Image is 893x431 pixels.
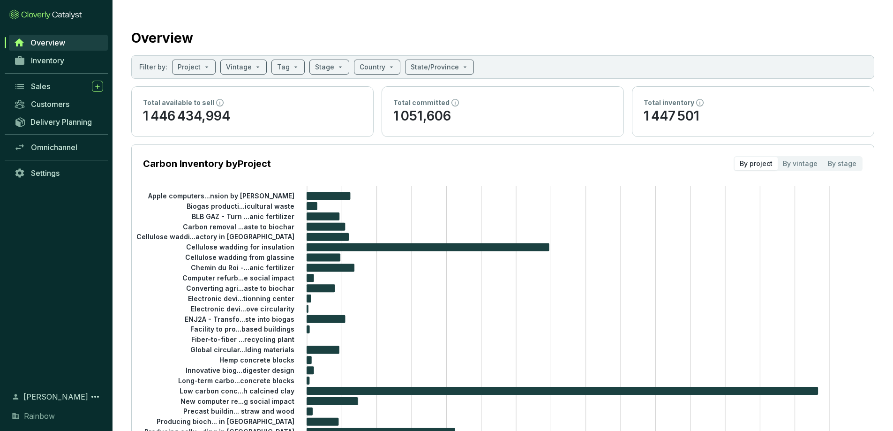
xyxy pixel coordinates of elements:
[183,407,294,415] tspan: Precast buildin... straw and wood
[185,315,294,323] tspan: ENJ2A - Transfo...ste into biogas
[136,233,294,241] tspan: Cellulose waddi...actory in [GEOGRAPHIC_DATA]
[31,56,64,65] span: Inventory
[180,387,294,395] tspan: Low carbon conc...h calcined clay
[9,53,108,68] a: Inventory
[9,114,108,129] a: Delivery Planning
[187,202,294,210] tspan: Biogas producti...icultural waste
[9,35,108,51] a: Overview
[9,96,108,112] a: Customers
[143,98,214,107] p: Total available to sell
[778,157,823,170] div: By vintage
[9,139,108,155] a: Omnichannel
[31,143,77,152] span: Omnichannel
[186,284,294,292] tspan: Converting agri...aste to biochar
[30,117,92,127] span: Delivery Planning
[9,165,108,181] a: Settings
[644,107,863,125] p: 1 447 501
[734,156,863,171] div: segmented control
[190,325,294,333] tspan: Facility to pro...based buildings
[30,38,65,47] span: Overview
[148,192,294,200] tspan: Apple computers...nsion by [PERSON_NAME]
[823,157,862,170] div: By stage
[9,78,108,94] a: Sales
[191,264,294,272] tspan: Chemin du Roi -...anic fertilizer
[31,99,69,109] span: Customers
[191,304,294,312] tspan: Electronic devi...ove circularity
[735,157,778,170] div: By project
[393,107,612,125] p: 1 051,606
[182,274,294,282] tspan: Computer refurb...e social impact
[24,410,55,422] span: Rainbow
[157,417,294,425] tspan: Producing bioch... in [GEOGRAPHIC_DATA]
[178,377,294,385] tspan: Long-term carbo...concrete blocks
[131,28,193,48] h2: Overview
[190,346,294,354] tspan: Global circular...lding materials
[219,356,294,364] tspan: Hemp concrete blocks
[186,243,294,251] tspan: Cellulose wadding for insulation
[180,397,294,405] tspan: New computer re...g social impact
[23,391,88,402] span: [PERSON_NAME]
[139,62,167,72] p: Filter by:
[143,157,271,170] p: Carbon Inventory by Project
[188,295,294,302] tspan: Electronic devi...tionning center
[186,366,294,374] tspan: Innovative biog...digester design
[191,335,294,343] tspan: Fiber-to-fiber ...recycling plant
[192,212,294,220] tspan: BLB GAZ - Turn ...anic fertilizer
[143,107,362,125] p: 1 446 434,994
[183,222,294,230] tspan: Carbon removal ...aste to biochar
[31,82,50,91] span: Sales
[393,98,450,107] p: Total committed
[644,98,694,107] p: Total inventory
[31,168,60,178] span: Settings
[185,253,294,261] tspan: Cellulose wadding from glassine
